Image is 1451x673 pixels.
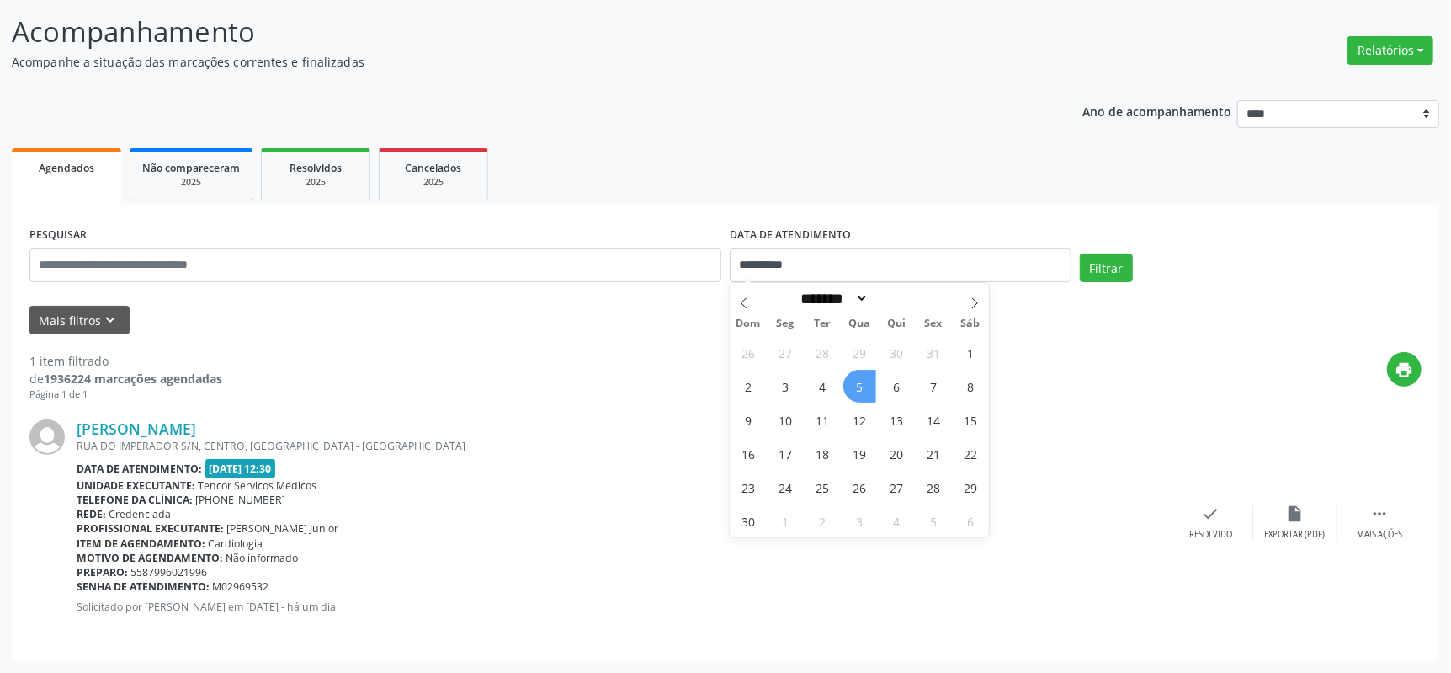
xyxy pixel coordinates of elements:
[77,439,1169,453] div: RUA DO IMPERADOR S/N, CENTRO, [GEOGRAPHIC_DATA] - [GEOGRAPHIC_DATA]
[917,370,950,403] span: Novembro 7, 2025
[213,580,269,594] span: M02969532
[12,53,1011,71] p: Acompanhe a situação das marcações correntes e finalizadas
[954,336,986,369] span: Novembro 1, 2025
[732,471,765,504] span: Novembro 23, 2025
[769,505,802,537] span: Dezembro 1, 2025
[12,11,1011,53] p: Acompanhamento
[77,537,205,551] b: Item de agendamento:
[77,493,193,507] b: Telefone da clínica:
[954,437,986,470] span: Novembro 22, 2025
[391,176,476,189] div: 2025
[274,176,358,189] div: 2025
[131,565,208,580] span: 5587996021996
[29,306,130,335] button: Mais filtroskeyboard_arrow_down
[199,478,317,493] span: Tencor Servicos Medicos
[29,370,222,387] div: de
[39,161,94,175] span: Agendados
[954,505,986,537] span: Dezembro 6, 2025
[29,222,87,248] label: PESQUISAR
[917,336,950,369] span: Outubro 31, 2025
[29,352,222,370] div: 1 item filtrado
[880,370,913,403] span: Novembro 6, 2025
[77,551,223,565] b: Motivo de agendamento:
[77,580,210,594] b: Senha de atendimento:
[880,505,913,537] span: Dezembro 4, 2025
[843,370,876,403] span: Novembro 5, 2025
[29,387,222,402] div: Página 1 de 1
[841,318,878,329] span: Qua
[767,318,804,329] span: Seg
[806,471,839,504] span: Novembro 25, 2025
[806,370,839,403] span: Novembro 4, 2025
[915,318,952,329] span: Sex
[769,437,802,470] span: Novembro 17, 2025
[1347,36,1433,65] button: Relatórios
[109,507,172,521] span: Credenciada
[732,403,765,436] span: Novembro 9, 2025
[102,311,120,329] i: keyboard_arrow_down
[1286,505,1305,523] i: insert_drive_file
[806,336,839,369] span: Outubro 28, 2025
[205,459,276,478] span: [DATE] 12:30
[1082,100,1231,121] p: Ano de acompanhamento
[843,336,876,369] span: Outubro 29, 2025
[880,437,913,470] span: Novembro 20, 2025
[769,336,802,369] span: Outubro 27, 2025
[795,290,869,307] select: Month
[77,521,224,536] b: Profissional executante:
[878,318,915,329] span: Qui
[917,505,950,537] span: Dezembro 5, 2025
[880,471,913,504] span: Novembro 27, 2025
[843,437,876,470] span: Novembro 19, 2025
[77,600,1169,614] p: Solicitado por [PERSON_NAME] em [DATE] - há um dia
[730,222,851,248] label: DATA DE ATENDIMENTO
[952,318,989,329] span: Sáb
[769,471,802,504] span: Novembro 24, 2025
[843,471,876,504] span: Novembro 26, 2025
[290,161,342,175] span: Resolvidos
[77,507,106,521] b: Rede:
[1202,505,1220,523] i: check
[227,521,339,536] span: [PERSON_NAME] Junior
[954,403,986,436] span: Novembro 15, 2025
[77,419,196,438] a: [PERSON_NAME]
[209,537,263,551] span: Cardiologia
[843,505,876,537] span: Dezembro 3, 2025
[196,493,286,507] span: [PHONE_NUMBER]
[1395,361,1414,379] i: print
[226,551,299,565] span: Não informado
[44,371,222,387] strong: 1936224 marcações agendadas
[1387,352,1422,387] button: print
[954,370,986,403] span: Novembro 8, 2025
[1080,254,1133,282] button: Filtrar
[769,370,802,403] span: Novembro 3, 2025
[77,478,195,493] b: Unidade executante:
[917,471,950,504] span: Novembro 28, 2025
[880,403,913,436] span: Novembro 13, 2025
[806,403,839,436] span: Novembro 11, 2025
[869,290,924,307] input: Year
[880,336,913,369] span: Outubro 30, 2025
[806,437,839,470] span: Novembro 18, 2025
[804,318,841,329] span: Ter
[843,403,876,436] span: Novembro 12, 2025
[917,403,950,436] span: Novembro 14, 2025
[806,505,839,537] span: Dezembro 2, 2025
[732,370,765,403] span: Novembro 2, 2025
[732,505,765,537] span: Novembro 30, 2025
[732,336,765,369] span: Outubro 26, 2025
[142,161,240,175] span: Não compareceram
[77,462,202,476] b: Data de atendimento:
[732,437,765,470] span: Novembro 16, 2025
[1370,505,1389,523] i: 
[1357,529,1402,541] div: Mais ações
[954,471,986,504] span: Novembro 29, 2025
[77,565,128,580] b: Preparo:
[406,161,462,175] span: Cancelados
[917,437,950,470] span: Novembro 21, 2025
[730,318,767,329] span: Dom
[1189,529,1232,541] div: Resolvido
[1265,529,1326,541] div: Exportar (PDF)
[769,403,802,436] span: Novembro 10, 2025
[142,176,240,189] div: 2025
